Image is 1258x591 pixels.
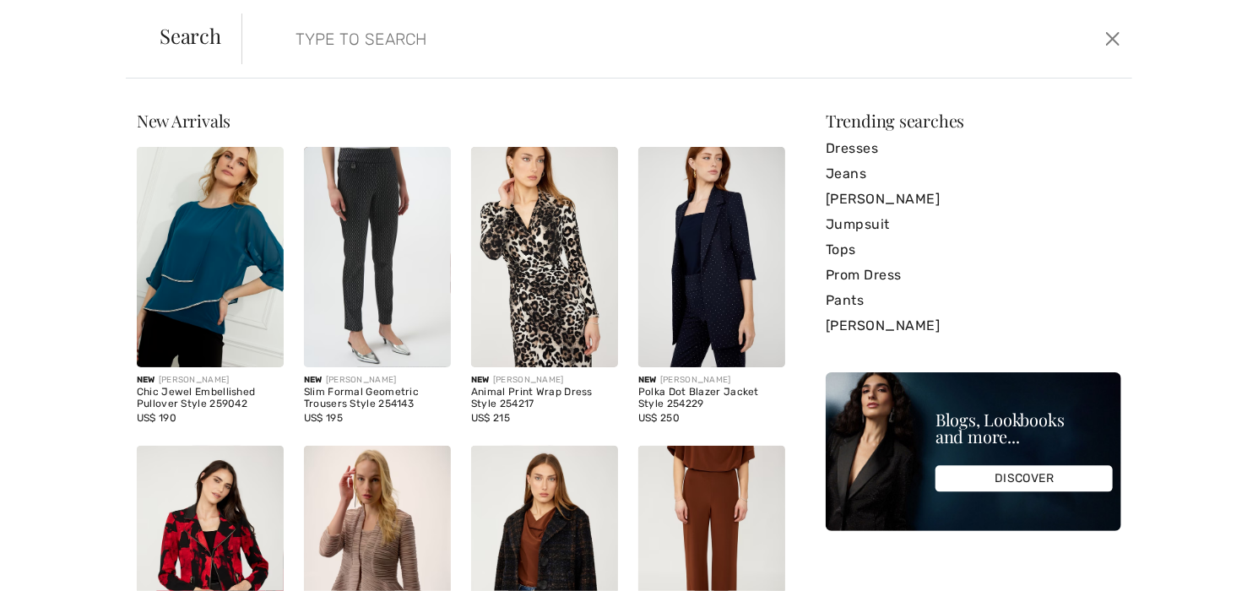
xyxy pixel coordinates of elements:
[304,147,451,367] img: Slim Formal Geometric Trousers Style 254143. Black/Silver
[137,147,284,367] img: Chic Jewel Embellished Pullover Style 259042. Dark Teal
[137,387,284,410] div: Chic Jewel Embellished Pullover Style 259042
[638,374,785,387] div: [PERSON_NAME]
[471,412,510,424] span: US$ 215
[638,147,785,367] img: Polka Dot Blazer Jacket Style 254229. Navy
[137,412,176,424] span: US$ 190
[304,387,451,410] div: Slim Formal Geometric Trousers Style 254143
[638,412,680,424] span: US$ 250
[826,288,1121,313] a: Pants
[638,375,657,385] span: New
[638,387,785,410] div: Polka Dot Blazer Jacket Style 254229
[826,112,1121,129] div: Trending searches
[304,375,323,385] span: New
[471,374,618,387] div: [PERSON_NAME]
[826,237,1121,263] a: Tops
[826,136,1121,161] a: Dresses
[304,412,343,424] span: US$ 195
[826,313,1121,339] a: [PERSON_NAME]
[826,212,1121,237] a: Jumpsuit
[471,375,490,385] span: New
[283,14,896,64] input: TYPE TO SEARCH
[37,12,72,27] span: Chat
[137,375,155,385] span: New
[137,109,230,132] span: New Arrivals
[935,466,1113,492] div: DISCOVER
[304,374,451,387] div: [PERSON_NAME]
[471,147,618,367] img: Animal Print Wrap Dress Style 254217. Beige/Black
[1100,25,1125,52] button: Close
[137,374,284,387] div: [PERSON_NAME]
[935,412,1113,446] div: Blogs, Lookbooks and more...
[826,161,1121,187] a: Jeans
[160,25,221,46] span: Search
[826,187,1121,212] a: [PERSON_NAME]
[826,372,1121,531] img: Blogs, Lookbooks and more...
[826,263,1121,288] a: Prom Dress
[471,387,618,410] div: Animal Print Wrap Dress Style 254217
